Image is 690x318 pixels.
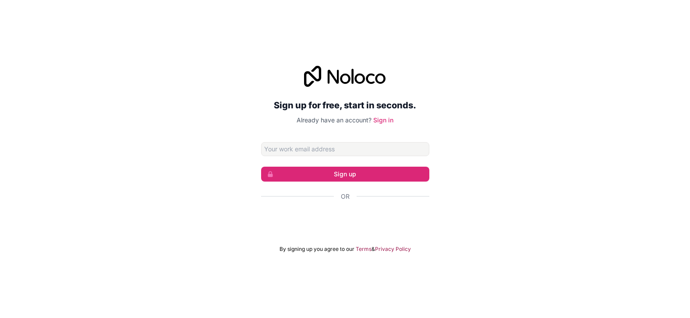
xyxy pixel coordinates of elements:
a: Terms [356,246,372,253]
a: Sign in [373,116,393,124]
span: By signing up you agree to our [280,246,354,253]
span: & [372,246,375,253]
span: Or [341,192,350,201]
span: Already have an account? [297,116,372,124]
h2: Sign up for free, start in seconds. [261,97,429,113]
a: Privacy Policy [375,246,411,253]
button: Sign up [261,167,429,182]
input: Email address [261,142,429,156]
